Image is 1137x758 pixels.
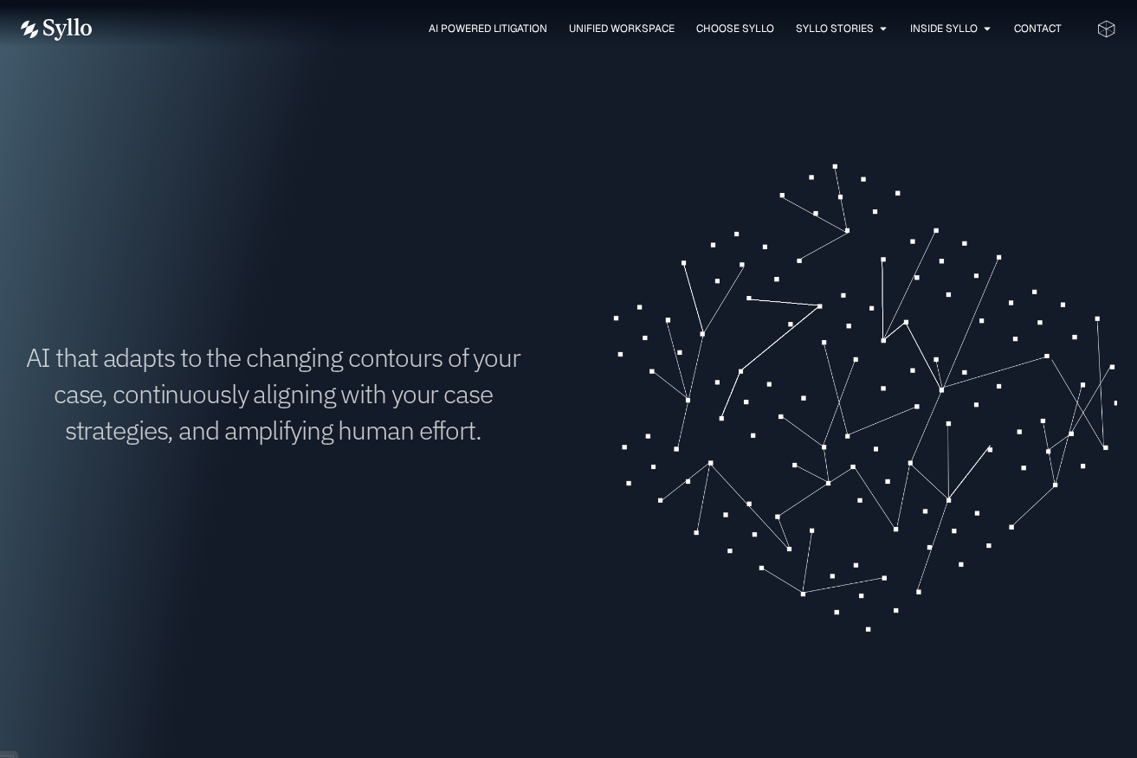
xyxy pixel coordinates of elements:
a: AI Powered Litigation [429,21,547,36]
h1: AI that adapts to the changing contours of your case, continuously aligning with your case strate... [21,339,526,448]
a: Unified Workspace [569,21,675,36]
div: Menu Toggle [126,21,1062,37]
a: Syllo Stories [796,21,874,36]
nav: Menu [126,21,1062,37]
img: Vector [21,18,92,41]
a: Choose Syllo [696,21,774,36]
a: Contact [1014,21,1062,36]
a: Inside Syllo [910,21,978,36]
